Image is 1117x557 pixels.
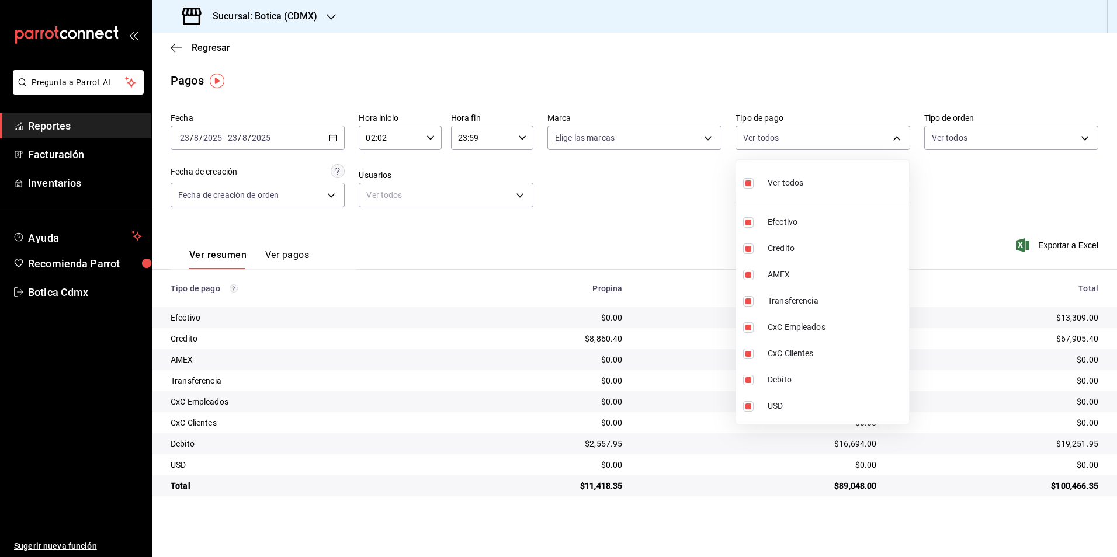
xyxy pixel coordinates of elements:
[768,347,904,360] span: CxC Clientes
[210,74,224,88] img: Tooltip marker
[768,321,904,333] span: CxC Empleados
[768,177,803,189] span: Ver todos
[768,400,904,412] span: USD
[768,216,904,228] span: Efectivo
[768,269,904,281] span: AMEX
[768,374,904,386] span: Debito
[768,295,904,307] span: Transferencia
[768,242,904,255] span: Credito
